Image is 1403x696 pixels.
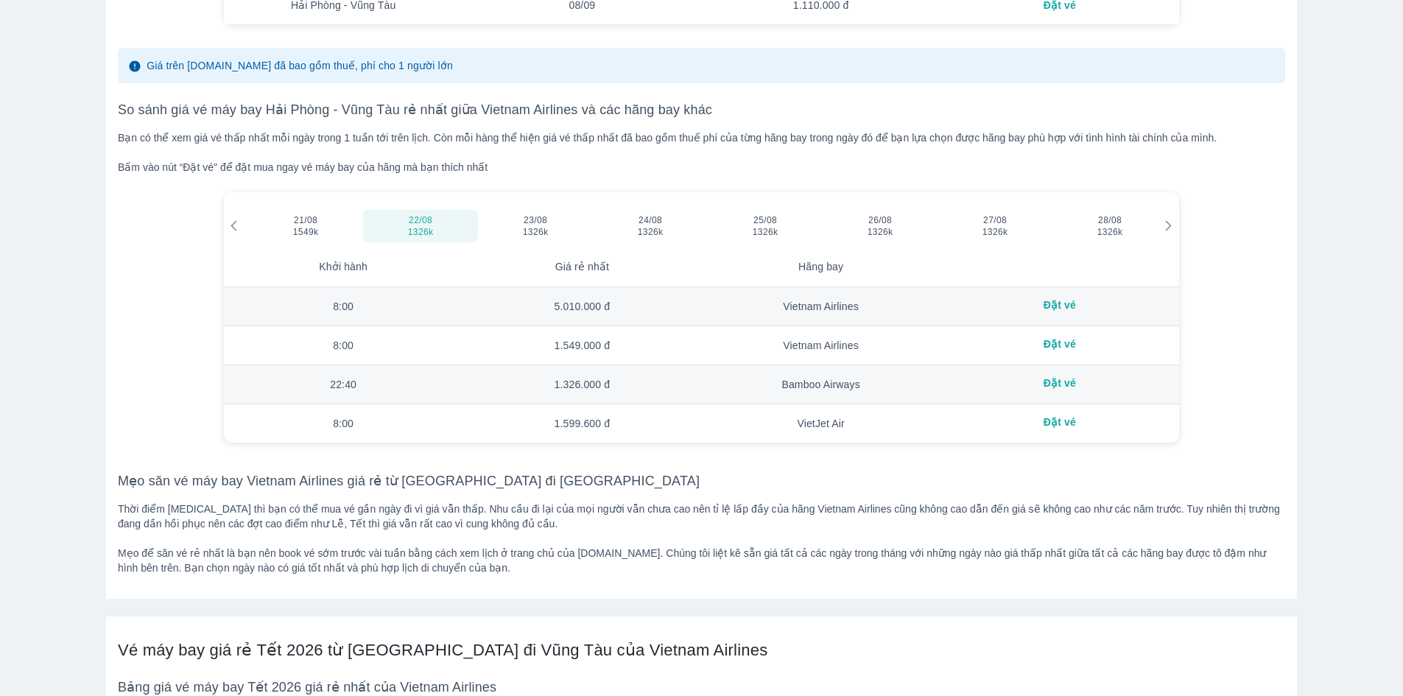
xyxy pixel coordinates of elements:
[524,214,547,226] span: 23/08
[264,226,347,238] span: 1549k
[224,404,463,443] td: 8:00
[463,287,701,326] td: 5.010.000 đ
[147,58,453,73] p: Giá trên [DOMAIN_NAME] đã bao gồm thuế, phí cho 1 người lớn
[639,214,662,226] span: 24/08
[1068,226,1151,238] span: 1326k
[118,640,1285,661] h2: Vé máy bay giá rẻ Tết 2026 từ [GEOGRAPHIC_DATA] đi Vũng Tàu của Vietnam Airlines
[224,326,463,365] td: 8:00
[118,678,1285,696] h3: Bảng giá vé máy bay Tết 2026 giá rẻ nhất của Vietnam Airlines
[714,338,929,353] div: Vietnam Airlines
[118,502,1285,575] div: Thời điểm [MEDICAL_DATA] thì bạn có thể mua vé gần ngày đi vì giá vẫn thấp. Nhu cầu đi lại của mọ...
[224,287,463,326] td: 8:00
[952,377,1167,389] div: Đặt vé
[714,416,929,431] div: VietJet Air
[608,226,692,238] span: 1326k
[463,365,701,404] td: 1.326.000 đ
[224,365,463,404] td: 22:40
[463,247,701,287] th: Giá rẻ nhất
[294,214,317,226] span: 21/08
[953,226,1036,238] span: 1326k
[493,226,577,238] span: 1326k
[118,472,1285,490] h3: Mẹo săn vé máy bay Vietnam Airlines giá rẻ từ [GEOGRAPHIC_DATA] đi [GEOGRAPHIC_DATA]
[224,247,463,287] th: Khởi hành
[952,299,1167,311] div: Đặt vé
[118,130,1285,175] div: Bạn có thể xem giá vé thấp nhất mỗi ngày trong 1 tuần tới trên lịch. Còn mỗi hàng thể hiện giá vé...
[463,326,701,365] td: 1.549.000 đ
[723,226,806,238] span: 1326k
[838,226,921,238] span: 1326k
[118,101,1285,119] h3: So sánh giá vé máy bay Hải Phòng - Vũng Tàu rẻ nhất giữa Vietnam Airlines và các hãng bay khác
[952,338,1167,350] div: Đặt vé
[983,214,1007,226] span: 27/08
[702,247,940,287] th: Hãng bay
[409,214,432,226] span: 22/08
[379,226,462,238] span: 1326k
[224,247,1179,443] table: simple table
[952,416,1167,428] div: Đặt vé
[868,214,892,226] span: 26/08
[753,214,777,226] span: 25/08
[714,377,929,392] div: Bamboo Airways
[463,404,701,443] td: 1.599.600 đ
[714,299,929,314] div: Vietnam Airlines
[1098,214,1122,226] span: 28/08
